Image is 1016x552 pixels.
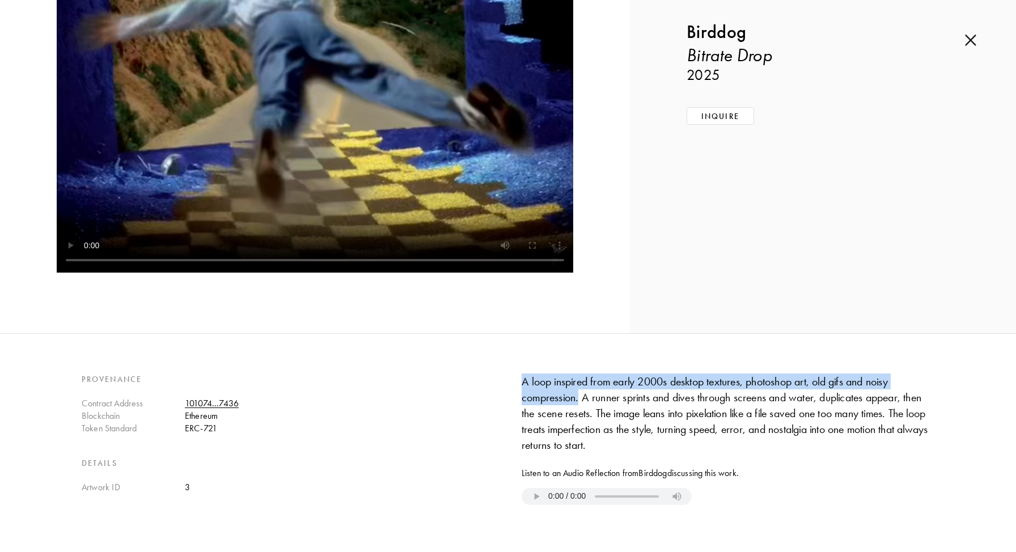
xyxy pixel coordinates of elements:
h4: Details [82,457,494,470]
span: Listen to an Audio Reflection from Birddog discussing this work. [522,467,934,479]
div: Contract Address [82,397,185,410]
b: Birddog [687,21,746,43]
div: 3 [185,481,494,494]
div: ERC-721 [185,422,494,435]
h4: Provenance [82,373,494,386]
i: Bitrate Drop [687,44,772,66]
div: A loop inspired from early 2000s desktop textures, photoshop art, old gifs and noisy compression.... [522,373,934,453]
a: 101074...7436 [185,398,239,409]
audio: https://storage.googleapis.com/fellowship-2022/dailies-2/audio/birddog-bitrate-drop.mp3 [522,488,692,505]
div: Token Standard [82,422,185,435]
div: Blockchain [82,410,185,422]
img: cross.b43b024a.svg [965,34,976,46]
button: Inquire [687,107,754,125]
div: Artwork ID [82,481,185,494]
h3: 2025 [687,66,959,84]
div: Ethereum [185,410,494,422]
